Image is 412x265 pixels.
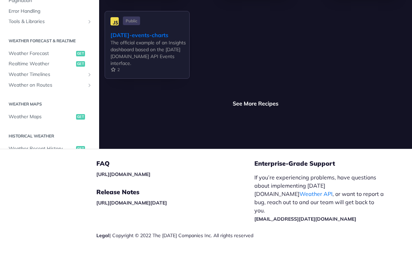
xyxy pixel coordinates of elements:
div: [DATE]-events-charts [110,31,189,39]
div: The official example of an Insights dashboard based on the [DATE][DOMAIN_NAME] API Events interface. [110,39,189,67]
a: [EMAIL_ADDRESS][DATE][DOMAIN_NAME] [254,216,356,222]
span: Weather Recent History [9,145,74,152]
h2: Weather Forecast & realtime [5,38,94,44]
h5: Enterprise-Grade Support [254,159,397,168]
span: get [76,114,85,120]
span: Public [123,16,140,25]
a: Tools & LibrariesShow subpages for Tools & Libraries [5,17,94,27]
a: Weather Mapsget [5,112,94,122]
a: Public [DATE]-events-charts The official example of an Insights dashboard based on the [DATE][DOM... [105,11,190,90]
a: [URL][DOMAIN_NAME][DATE] [96,200,167,206]
a: [URL][DOMAIN_NAME] [96,171,150,177]
span: Weather Maps [9,113,74,120]
a: Error Handling [5,6,94,16]
h2: Historical Weather [5,133,94,139]
div: | Copyright © 2022 The [DATE] Companies Inc. All rights reserved [96,232,254,239]
span: Error Handling [9,8,92,15]
a: Legal [96,232,109,239]
a: Weather TimelinesShow subpages for Weather Timelines [5,69,94,80]
span: Weather Timelines [9,71,85,78]
span: get [76,62,85,67]
button: Show subpages for Weather Timelines [87,72,92,77]
a: See More Recipes [233,99,278,108]
p: If you’re experiencing problems, have questions about implementing [DATE][DOMAIN_NAME] , or want ... [254,173,385,223]
a: Weather on RoutesShow subpages for Weather on Routes [5,80,94,90]
span: Tools & Libraries [9,19,85,25]
button: Show subpages for Tools & Libraries [87,19,92,25]
span: Realtime Weather [9,61,74,68]
a: Weather API [299,190,332,197]
h2: Weather Maps [5,101,94,107]
button: Show subpages for Weather on Routes [87,82,92,88]
a: Weather Recent Historyget [5,144,94,154]
h5: FAQ [96,159,254,168]
span: Weather Forecast [9,50,74,57]
span: get [76,51,85,56]
a: Weather Forecastget [5,48,94,59]
a: Realtime Weatherget [5,59,94,69]
span: Weather on Routes [9,82,85,89]
h5: Release Notes [96,188,254,196]
span: get [76,146,85,152]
